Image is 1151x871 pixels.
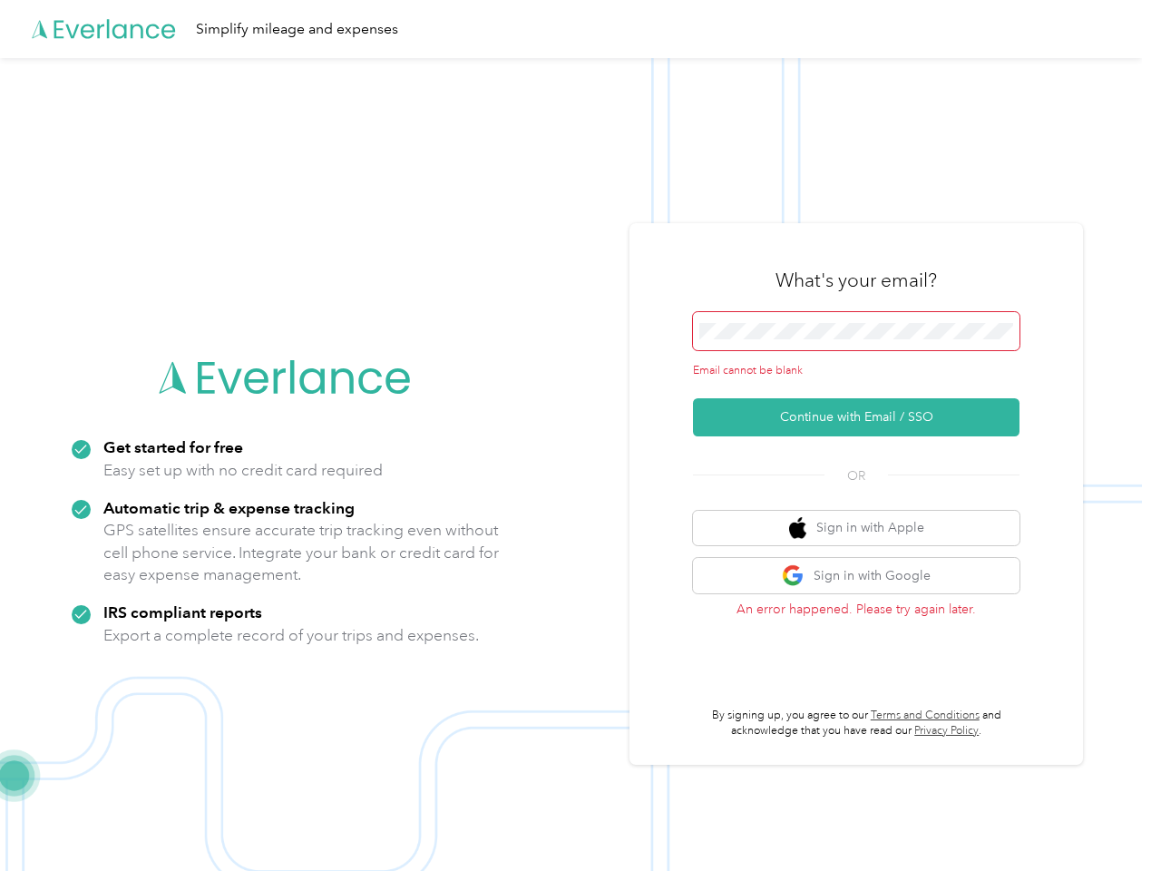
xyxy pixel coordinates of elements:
[103,459,383,482] p: Easy set up with no credit card required
[871,709,980,722] a: Terms and Conditions
[782,564,805,587] img: google logo
[196,18,398,41] div: Simplify mileage and expenses
[103,602,262,621] strong: IRS compliant reports
[103,624,479,647] p: Export a complete record of your trips and expenses.
[693,363,1019,379] div: Email cannot be blank
[693,600,1019,619] p: An error happened. Please try again later.
[789,517,807,540] img: apple logo
[824,466,888,485] span: OR
[693,708,1019,739] p: By signing up, you agree to our and acknowledge that you have read our .
[103,437,243,456] strong: Get started for free
[693,511,1019,546] button: apple logoSign in with Apple
[693,398,1019,436] button: Continue with Email / SSO
[103,498,355,517] strong: Automatic trip & expense tracking
[775,268,937,293] h3: What's your email?
[693,558,1019,593] button: google logoSign in with Google
[103,519,500,586] p: GPS satellites ensure accurate trip tracking even without cell phone service. Integrate your bank...
[914,724,979,738] a: Privacy Policy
